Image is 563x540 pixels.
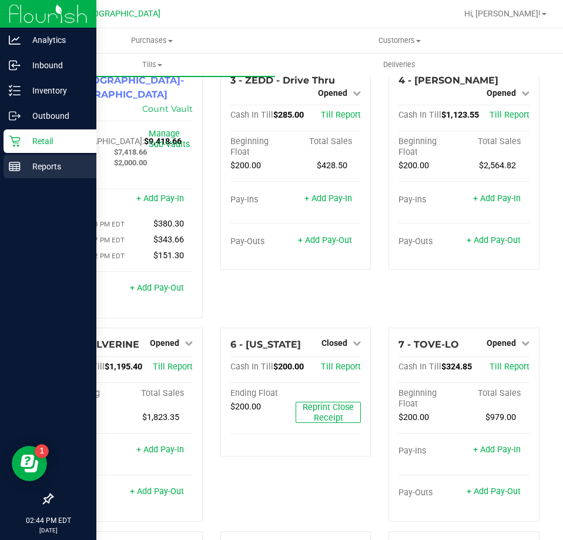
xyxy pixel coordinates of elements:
a: + Add Pay-Out [467,486,521,496]
p: Retail [21,134,91,148]
span: Opened [318,88,347,98]
span: Cash In Till [230,110,273,120]
span: Hi, [PERSON_NAME]! [464,9,541,18]
span: $1,823.35 [142,412,179,422]
inline-svg: Inbound [9,59,21,71]
inline-svg: Outbound [9,110,21,122]
span: $285.00 [273,110,304,120]
span: Deliveries [367,59,431,70]
div: Pay-Ins [398,195,464,205]
a: + Add Pay-In [304,194,352,204]
div: Total Sales [464,136,530,147]
div: Beginning Float [398,136,464,158]
iframe: Resource center [12,446,47,481]
a: Customers [276,28,523,53]
a: Purchases [28,28,276,53]
span: [GEOGRAPHIC_DATA] [80,9,160,19]
p: Inventory [21,84,91,98]
span: $200.00 [230,402,261,412]
span: $9,418.66 [144,136,182,146]
a: + Add Pay-In [473,445,521,455]
span: $1,195.40 [105,362,142,372]
span: 4 - [PERSON_NAME] [398,75,498,86]
span: $1,123.55 [441,110,479,120]
span: $200.00 [398,412,429,422]
span: Cash In Till [398,110,441,120]
span: Tills [29,59,275,70]
span: $428.50 [317,161,347,171]
span: $151.30 [153,251,184,261]
div: Pay-Outs [398,236,464,247]
a: + Add Pay-Out [467,235,521,245]
span: Reprint Close Receipt [303,402,354,423]
inline-svg: Retail [9,135,21,147]
a: + Add Pay-Out [130,486,184,496]
span: $2,000.00 [114,158,147,167]
p: Analytics [21,33,91,47]
inline-svg: Reports [9,161,21,172]
span: $2,564.82 [479,161,516,171]
a: + Add Pay-In [136,445,184,455]
span: 6 - [US_STATE] [230,339,301,350]
a: Till Report [321,362,361,372]
span: Opened [487,88,516,98]
span: Opened [150,338,179,348]
a: Till Report [490,362,530,372]
a: Count Vault [142,104,193,114]
span: $200.00 [230,161,261,171]
button: Reprint Close Receipt [296,402,361,423]
a: Manage Sub-Vaults [149,129,190,149]
div: Pay-Ins [398,446,464,456]
inline-svg: Analytics [9,34,21,46]
p: Reports [21,159,91,174]
div: Total Sales [464,388,530,399]
a: Deliveries [276,52,523,77]
div: Pay-Outs [398,488,464,498]
a: Till Report [321,110,361,120]
span: $979.00 [485,412,516,422]
iframe: Resource center unread badge [35,444,49,458]
span: $200.00 [273,362,304,372]
span: Cash In Till [398,362,441,372]
span: $380.30 [153,219,184,229]
a: Till Report [490,110,530,120]
p: [DATE] [5,526,91,535]
a: + Add Pay-In [473,194,521,204]
inline-svg: Inventory [9,85,21,96]
div: Total Sales [127,388,192,399]
a: Till Report [153,362,193,372]
span: 3 - ZEDD - Drive Thru [230,75,335,86]
div: Ending Float [230,388,296,399]
span: 7 - TOVE-LO [398,339,459,350]
div: Pay-Outs [230,236,296,247]
span: $324.85 [441,362,472,372]
span: Cash In [GEOGRAPHIC_DATA]: [62,126,144,146]
div: Beginning Float [398,388,464,409]
span: $7,418.66 [114,148,147,156]
span: Cash In Till [230,362,273,372]
div: Beginning Float [230,136,296,158]
a: + Add Pay-In [136,194,184,204]
span: Opened [487,338,516,348]
span: Closed [321,338,347,348]
div: Pay-Ins [230,195,296,205]
p: 02:44 PM EDT [5,515,91,526]
a: + Add Pay-Out [298,235,352,245]
a: Tills [28,52,276,77]
span: Purchases [28,35,276,46]
span: $343.66 [153,235,184,245]
span: $200.00 [398,161,429,171]
p: Outbound [21,109,91,123]
p: Inbound [21,58,91,72]
span: 5 - WOLVERINE [62,339,139,350]
a: + Add Pay-Out [130,283,184,293]
div: Total Sales [296,136,361,147]
span: Customers [276,35,522,46]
